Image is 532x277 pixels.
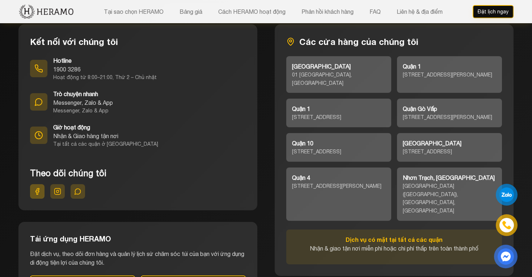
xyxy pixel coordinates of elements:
[53,107,113,114] div: Messenger, Zalo & App
[473,5,514,18] button: Đặt lịch ngay
[292,104,385,113] div: Quận 1
[102,7,166,16] button: Tại sao chọn HERAMO
[53,140,158,148] div: Tại tất cả các quận ở [GEOGRAPHIC_DATA]
[53,98,113,107] div: Messenger, Zalo & App
[403,182,496,215] div: [GEOGRAPHIC_DATA] ([GEOGRAPHIC_DATA]), [GEOGRAPHIC_DATA], [GEOGRAPHIC_DATA]
[503,221,511,229] img: phone-icon
[30,168,246,178] h4: Theo dõi chúng tôi
[292,235,496,253] p: Nhận & giao tận nơi miễn phí hoặc chi phí thấp trên toàn thành phố
[292,182,385,190] div: [STREET_ADDRESS][PERSON_NAME]
[30,36,246,47] h3: Kết nối với chúng tôi
[299,7,356,16] button: Phản hồi khách hàng
[497,215,516,235] a: phone-icon
[53,74,157,81] div: Hoạt động từ 8:00–21:00, Thứ 2 – Chủ nhật
[346,236,443,243] strong: Dịch vụ có mặt tại tất cả các quận
[403,62,496,71] div: Quận 1
[18,4,74,19] img: new-logo.3f60348b.png
[30,249,246,267] p: Đặt dịch vụ, theo dõi đơn hàng và quản lý lịch sử chăm sóc túi của bạn với ứng dụng di động tiện ...
[394,7,445,16] button: Liên hệ & địa điểm
[403,113,496,121] div: [STREET_ADDRESS][PERSON_NAME]
[53,132,158,140] div: Nhận & Giao hàng tận nơi
[286,36,502,47] h3: Các cửa hàng của chúng tôi
[292,139,385,148] div: Quận 10
[292,148,385,156] div: [STREET_ADDRESS]
[292,173,385,182] div: Quận 4
[53,90,113,98] div: Trò chuyện nhanh
[292,62,385,71] div: [GEOGRAPHIC_DATA]
[292,71,385,87] div: 01 [GEOGRAPHIC_DATA], [GEOGRAPHIC_DATA]
[403,104,496,113] div: Quận Gò Vấp
[403,71,496,79] div: [STREET_ADDRESS][PERSON_NAME]
[367,7,383,16] button: FAQ
[53,65,157,74] div: 1900 3286
[292,113,385,121] div: [STREET_ADDRESS]
[53,56,157,65] div: Hotline
[403,173,496,182] div: Nhơn Trạch, [GEOGRAPHIC_DATA]
[403,139,496,148] div: [GEOGRAPHIC_DATA]
[177,7,204,16] button: Bảng giá
[30,233,246,244] h3: Tải ứng dụng HERAMO
[216,7,288,16] button: Cách HERAMO hoạt động
[403,148,496,156] div: [STREET_ADDRESS]
[53,123,158,132] div: Giờ hoạt động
